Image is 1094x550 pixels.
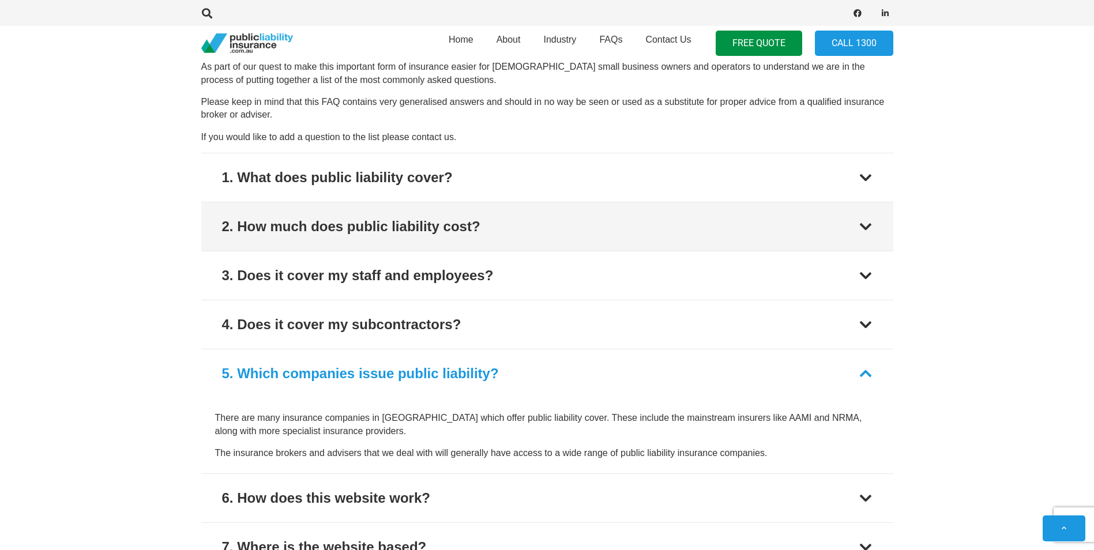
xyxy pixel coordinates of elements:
[222,314,461,335] div: 4. Does it cover my subcontractors?
[201,251,893,300] button: 3. Does it cover my staff and employees?
[543,35,576,44] span: Industry
[497,35,521,44] span: About
[815,31,893,56] a: Call 1300
[196,8,219,18] a: Search
[485,22,532,64] a: About
[532,22,588,64] a: Industry
[201,300,893,349] button: 4. Does it cover my subcontractors?
[222,265,494,286] div: 3. Does it cover my staff and employees?
[599,35,622,44] span: FAQs
[222,488,430,508] div: 6. How does this website work?
[215,447,879,459] p: The insurance brokers and advisers that we deal with will generally have access to a wide range o...
[201,153,893,202] button: 1. What does public liability cover?
[222,167,453,188] div: 1. What does public liability cover?
[645,35,691,44] span: Contact Us
[877,5,893,21] a: LinkedIn
[222,363,499,384] div: 5. Which companies issue public liability?
[1043,515,1085,541] a: Back to top
[201,474,893,522] button: 6. How does this website work?
[634,22,702,64] a: Contact Us
[215,412,879,438] p: There are many insurance companies in [GEOGRAPHIC_DATA] which offer public liability cover. These...
[449,35,473,44] span: Home
[201,131,893,144] p: If you would like to add a question to the list please contact us.
[716,31,802,56] a: FREE QUOTE
[437,22,485,64] a: Home
[201,202,893,251] button: 2. How much does public liability cost?
[201,33,293,54] a: pli_logotransparent
[849,5,866,21] a: Facebook
[588,22,634,64] a: FAQs
[201,349,893,398] button: 5. Which companies issue public liability?
[201,96,893,122] p: Please keep in mind that this FAQ contains very generalised answers and should in no way be seen ...
[201,61,893,86] p: As part of our quest to make this important form of insurance easier for [DEMOGRAPHIC_DATA] small...
[222,216,480,237] div: 2. How much does public liability cost?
